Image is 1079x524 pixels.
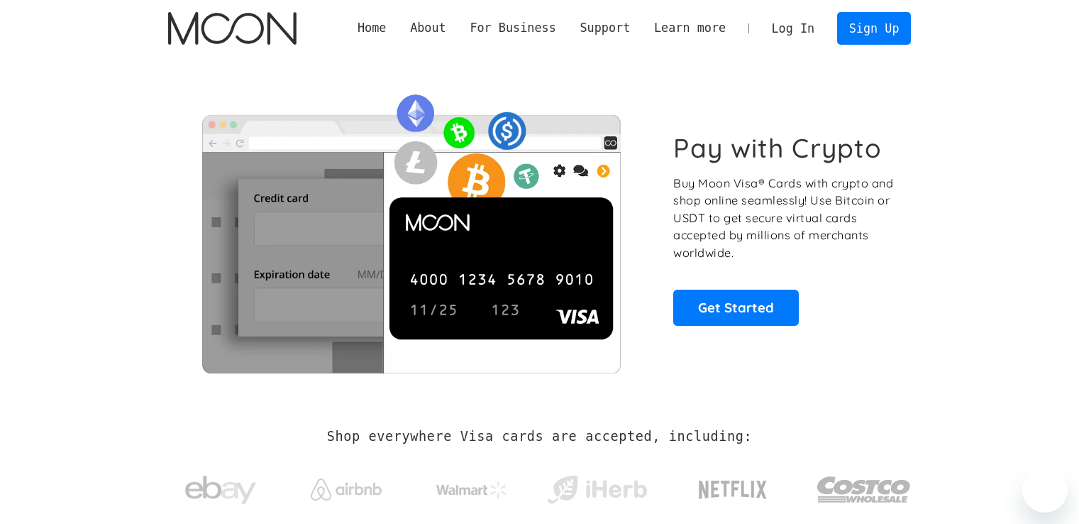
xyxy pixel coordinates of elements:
[327,429,752,444] h2: Shop everywhere Visa cards are accepted, including:
[580,19,630,37] div: Support
[697,472,768,508] img: Netflix
[293,464,399,508] a: Airbnb
[568,19,642,37] div: Support
[817,463,912,516] img: Costco
[673,175,895,262] p: Buy Moon Visa® Cards with crypto and shop online seamlessly! Use Bitcoin or USDT to get secure vi...
[642,19,738,37] div: Learn more
[670,458,797,515] a: Netflix
[345,19,398,37] a: Home
[837,12,911,44] a: Sign Up
[760,13,826,44] a: Log In
[168,454,274,520] a: ebay
[168,12,297,45] a: home
[654,19,726,37] div: Learn more
[419,467,524,506] a: Walmart
[470,19,555,37] div: For Business
[544,471,650,508] img: iHerb
[673,290,799,325] a: Get Started
[398,19,458,37] div: About
[311,479,382,501] img: Airbnb
[817,449,912,523] a: Costco
[185,468,256,513] img: ebay
[410,19,446,37] div: About
[168,12,297,45] img: Moon Logo
[436,481,507,498] img: Walmart
[458,19,568,37] div: For Business
[168,84,654,373] img: Moon Cards let you spend your crypto anywhere Visa is accepted.
[1022,467,1068,513] iframe: Button to launch messaging window
[544,457,650,515] a: iHerb
[673,132,882,164] h1: Pay with Crypto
